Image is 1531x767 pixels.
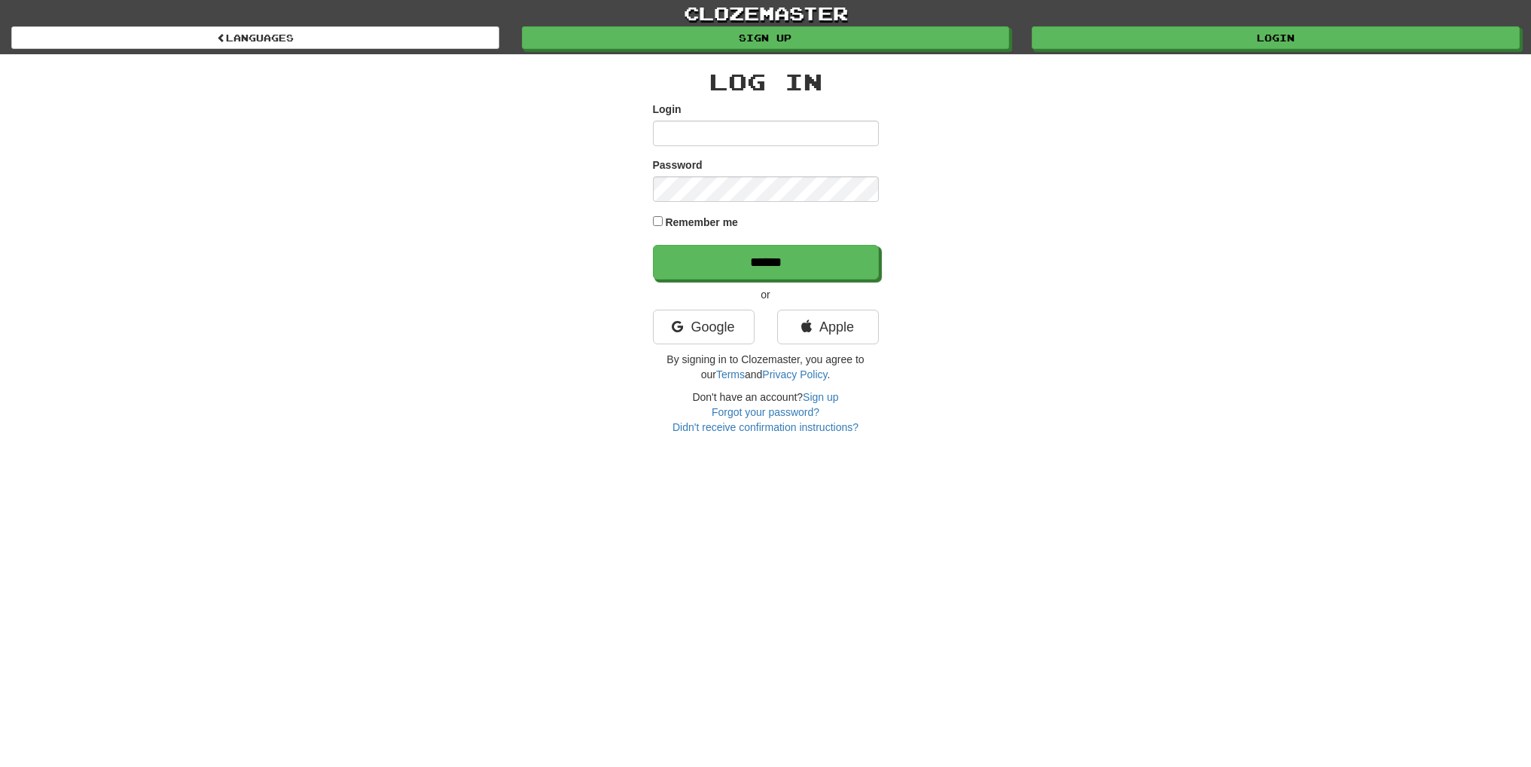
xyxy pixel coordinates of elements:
a: Google [653,310,755,344]
p: or [653,287,879,302]
div: Don't have an account? [653,390,879,435]
p: By signing in to Clozemaster, you agree to our and . [653,352,879,382]
a: Forgot your password? [712,406,819,418]
a: Didn't receive confirmation instructions? [672,421,859,433]
a: Languages [11,26,499,49]
label: Password [653,157,703,173]
label: Login [653,102,682,117]
a: Apple [777,310,879,344]
h2: Log In [653,69,879,94]
a: Sign up [522,26,1010,49]
a: Privacy Policy [762,368,827,380]
a: Terms [716,368,745,380]
a: Login [1032,26,1520,49]
a: Sign up [803,391,838,403]
label: Remember me [665,215,738,230]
